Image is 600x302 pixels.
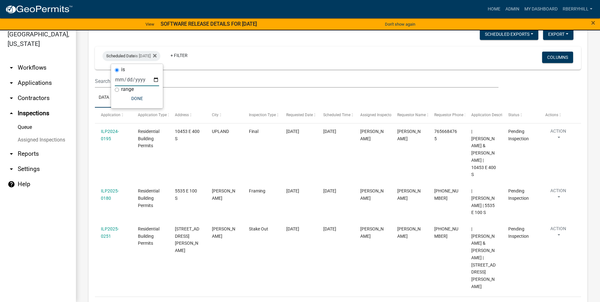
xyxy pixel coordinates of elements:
[480,28,538,40] button: Scheduled Exports
[249,226,268,231] span: Stake Out
[360,129,384,141] span: Randy Berryhill
[382,19,418,29] button: Don't show again
[391,108,428,123] datatable-header-cell: Requestor Name
[323,187,348,195] div: [DATE]
[434,129,457,141] span: 7656684765
[434,113,463,117] span: Requestor Phone
[106,53,135,58] span: Scheduled Date
[471,113,511,117] span: Application Description
[121,67,125,72] label: is
[8,180,15,188] i: help
[397,188,421,201] span: Paul Miller
[545,225,571,241] button: Action
[397,226,421,239] span: Jay Bradford
[132,108,169,123] datatable-header-cell: Application Type
[508,188,529,201] span: Pending Inspection
[591,18,595,27] span: ×
[212,113,219,117] span: City
[560,3,595,15] a: rberryhill
[286,188,299,193] span: 09/10/2025
[115,93,159,104] button: Done
[169,108,206,123] datatable-header-cell: Address
[212,129,229,134] span: UPLAND
[545,128,571,144] button: Action
[138,113,167,117] span: Application Type
[101,113,121,117] span: Application
[8,94,15,102] i: arrow_drop_down
[485,3,503,15] a: Home
[323,128,348,135] div: [DATE]
[212,226,235,239] span: MARION
[471,226,496,289] span: | BRADFORD, JAY D & SUSAN A | 3155 S PARTRIDGE LN
[323,225,348,233] div: [DATE]
[360,188,384,201] span: Randy Berryhill
[434,226,458,239] span: 765-667-3269
[354,108,391,123] datatable-header-cell: Assigned Inspector
[249,129,258,134] span: Final
[397,129,421,141] span: Randy Berryhill
[95,88,113,108] a: Data
[545,113,558,117] span: Actions
[280,108,317,123] datatable-header-cell: Requested Date
[286,226,299,231] span: 09/10/2025
[165,50,193,61] a: + Filter
[471,188,495,215] span: | Embree, Robert K | 5535 E 100 S
[175,226,199,253] span: 3155 S PARTRIDGE LN
[175,113,189,117] span: Address
[8,165,15,173] i: arrow_drop_down
[102,51,160,61] div: is [DATE]
[243,108,280,123] datatable-header-cell: Inspection Type
[175,129,200,141] span: 10453 E 400 S
[212,188,235,201] span: MARION
[543,28,573,40] button: Export
[249,113,276,117] span: Inspection Type
[508,113,519,117] span: Status
[143,19,157,29] a: View
[175,188,197,201] span: 5535 E 100 S
[508,226,529,239] span: Pending Inspection
[397,113,426,117] span: Requestor Name
[465,108,502,123] datatable-header-cell: Application Description
[323,113,350,117] span: Scheduled Time
[138,129,159,148] span: Residential Building Permits
[591,19,595,27] button: Close
[471,129,496,177] span: | Harrison, Benjamin J & Anna C Harrison | 10453 E 400 S
[8,64,15,72] i: arrow_drop_down
[138,226,159,246] span: Residential Building Permits
[101,188,119,201] a: ILP2025-0180
[206,108,243,123] datatable-header-cell: City
[286,129,299,134] span: 09/08/2025
[434,188,458,201] span: 765- 432-6276
[8,110,15,117] i: arrow_drop_up
[95,108,132,123] datatable-header-cell: Application
[101,226,119,239] a: ILP2025-0251
[360,226,384,239] span: Randy Berryhill
[508,129,529,141] span: Pending Inspection
[121,87,134,92] label: range
[8,150,15,158] i: arrow_drop_down
[249,188,265,193] span: Framing
[317,108,354,123] datatable-header-cell: Scheduled Time
[428,108,465,123] datatable-header-cell: Requestor Phone
[545,187,571,203] button: Action
[101,129,119,141] a: ILP2024-0195
[503,3,522,15] a: Admin
[542,52,573,63] button: Columns
[539,108,576,123] datatable-header-cell: Actions
[502,108,539,123] datatable-header-cell: Status
[286,113,313,117] span: Requested Date
[8,79,15,87] i: arrow_drop_down
[522,3,560,15] a: My Dashboard
[161,21,257,27] strong: SOFTWARE RELEASE DETAILS FOR [DATE]
[95,75,498,88] input: Search for inspections
[138,188,159,208] span: Residential Building Permits
[360,113,393,117] span: Assigned Inspector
